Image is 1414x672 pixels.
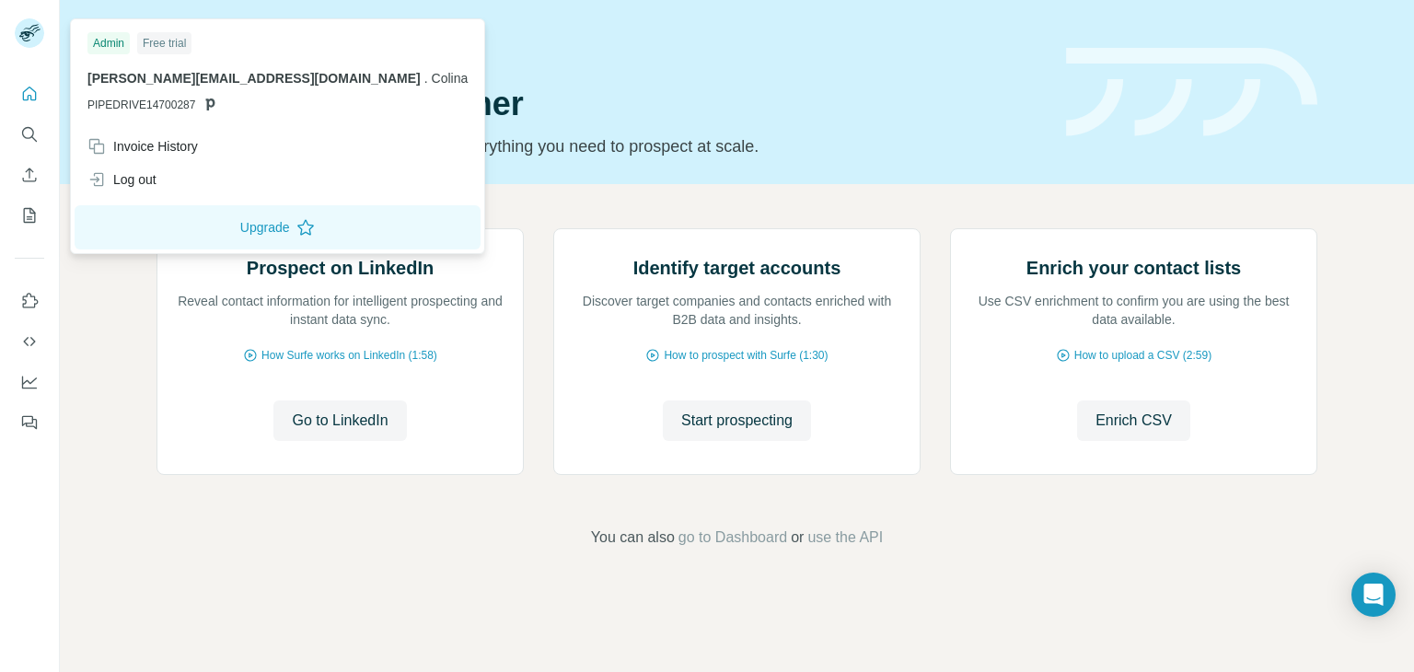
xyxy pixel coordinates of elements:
[807,527,883,549] button: use the API
[1026,255,1241,281] h2: Enrich your contact lists
[156,86,1044,122] h1: Let’s prospect together
[591,527,675,549] span: You can also
[15,365,44,399] button: Dashboard
[87,97,195,113] span: PIPEDRIVE14700287
[573,292,901,329] p: Discover target companies and contacts enriched with B2B data and insights.
[15,406,44,439] button: Feedback
[15,118,44,151] button: Search
[1066,48,1317,137] img: banner
[15,158,44,191] button: Enrich CSV
[1077,400,1190,441] button: Enrich CSV
[1095,410,1172,432] span: Enrich CSV
[681,410,793,432] span: Start prospecting
[663,400,811,441] button: Start prospecting
[75,205,481,249] button: Upgrade
[678,527,787,549] button: go to Dashboard
[791,527,804,549] span: or
[261,347,437,364] span: How Surfe works on LinkedIn (1:58)
[273,400,406,441] button: Go to LinkedIn
[156,34,1044,52] div: Quick start
[633,255,841,281] h2: Identify target accounts
[432,71,469,86] span: Colina
[292,410,388,432] span: Go to LinkedIn
[87,71,421,86] span: [PERSON_NAME][EMAIL_ADDRESS][DOMAIN_NAME]
[15,199,44,232] button: My lists
[1074,347,1211,364] span: How to upload a CSV (2:59)
[15,77,44,110] button: Quick start
[15,284,44,318] button: Use Surfe on LinkedIn
[176,292,504,329] p: Reveal contact information for intelligent prospecting and instant data sync.
[1351,573,1396,617] div: Open Intercom Messenger
[87,137,198,156] div: Invoice History
[969,292,1298,329] p: Use CSV enrichment to confirm you are using the best data available.
[424,71,428,86] span: .
[137,32,191,54] div: Free trial
[87,170,156,189] div: Log out
[15,325,44,358] button: Use Surfe API
[87,32,130,54] div: Admin
[247,255,434,281] h2: Prospect on LinkedIn
[664,347,828,364] span: How to prospect with Surfe (1:30)
[156,133,1044,159] p: Pick your starting point and we’ll provide everything you need to prospect at scale.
